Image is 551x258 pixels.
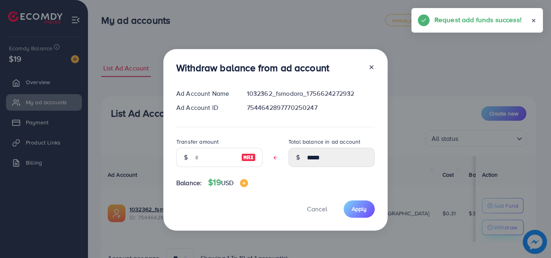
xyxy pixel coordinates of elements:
[307,204,327,213] span: Cancel
[240,179,248,187] img: image
[434,14,522,25] h5: Request add funds success!
[170,89,240,98] div: Ad Account Name
[344,200,375,218] button: Apply
[288,138,360,146] label: Total balance in ad account
[221,178,234,187] span: USD
[176,138,219,146] label: Transfer amount
[240,89,381,98] div: 1032362_fsmodora_1756624272932
[240,103,381,112] div: 7544642897770250247
[241,153,256,162] img: image
[208,178,248,188] h4: $19
[297,200,337,218] button: Cancel
[176,62,329,74] h3: Withdraw balance from ad account
[176,178,202,188] span: Balance:
[170,103,240,112] div: Ad Account ID
[352,205,367,213] span: Apply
